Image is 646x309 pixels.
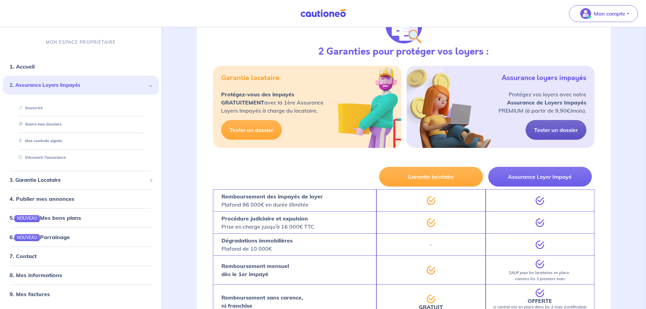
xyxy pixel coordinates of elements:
[11,102,151,114] div: Souscrire
[379,167,483,187] button: Garantie locataire
[221,214,314,231] p: Prise en charge jusqu’à 16 000€ TTC
[221,236,293,253] p: Plafond de 10 000€
[16,105,43,110] a: Souscrire
[9,253,37,259] a: 7. Contact
[3,76,159,95] div: 2. Assurance Loyers Impayés
[3,230,159,244] div: 6.NOUVEAUParrainage
[9,272,62,278] a: 8. Mes informations
[528,297,552,304] strong: OFFERTE
[11,119,151,130] div: Suivre mes dossiers
[509,270,571,281] em: SAUF pour les locataires en place : carence les 3 premiers mois
[221,120,282,140] a: Tester un dossier
[594,9,625,18] p: Mon compte
[9,81,147,89] span: 2. Assurance Loyers Impayés
[502,74,586,82] h5: Assurance loyers impayés
[16,138,62,143] a: Mes contrats signés
[569,5,638,22] button: illu_account_valid_menu.svgMon compte
[3,268,159,282] div: 8. Mes informations
[580,8,591,19] img: illu_account_valid_menu.svg
[3,249,159,263] div: 7. Contact
[221,215,308,222] strong: Procédure judiciaire et expulsion
[376,233,485,255] div: -
[221,263,289,277] strong: Remboursement mensuel dès le 1er impayé
[11,152,151,163] div: Découvrir l'assurance
[11,135,151,147] div: Mes contrats signés
[16,122,62,127] a: Suivre mes dossiers
[221,294,303,309] strong: Remboursement sans carence, ni franchise
[221,74,279,82] h5: Garantie locataire
[9,63,35,70] a: 1. Accueil
[221,90,324,115] p: avec la 1ère Assurance Loyers Impayés à charge du locataire.
[318,46,489,58] h3: 2 Garanties pour protéger vos loyers :
[9,176,147,184] span: 3. Garantie Locataire
[3,211,159,225] div: 5.NOUVEAUMes bons plans
[3,192,159,206] div: 4. Publier mes annonces
[298,9,349,18] img: Cautioneo
[9,195,74,202] a: 4. Publier mes annonces
[507,99,586,106] strong: Assurance de Loyers Impayés
[9,214,81,221] a: 5.NOUVEAUMes bons plans
[221,91,294,106] strong: Protégez-vous des impayés GRATUITEMENT
[526,120,586,140] a: Tester un dossier
[498,90,586,115] p: Protégez vos loyers avec notre PREMIUM (à partir de 9,90€/mois).
[221,193,323,200] strong: Remboursement des impayés de loyer
[221,237,293,244] strong: Dégradations immobilières
[16,155,66,160] a: Découvrir l'assurance
[9,234,70,240] a: 6.NOUVEAUParrainage
[9,291,50,297] a: 9. Mes factures
[3,60,159,73] div: 1. Accueil
[46,39,116,45] p: MON ESPACE PROPRIÉTAIRE
[3,174,159,187] div: 3. Garantie Locataire
[3,287,159,301] div: 9. Mes factures
[488,167,592,187] button: Assurance Loyer Impayé
[221,192,323,209] p: Plafond 96 000€ en durée illimitée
